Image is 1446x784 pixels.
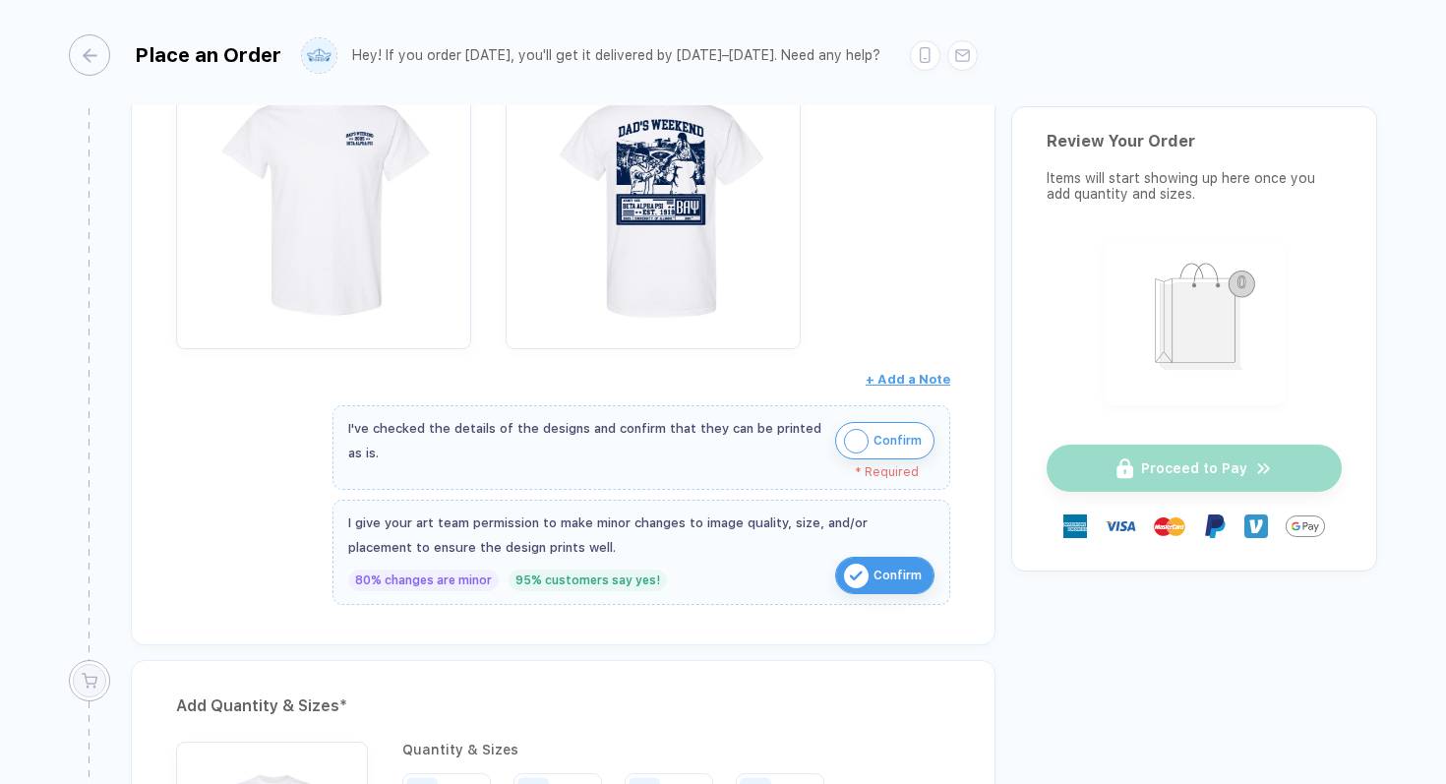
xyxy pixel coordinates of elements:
button: iconConfirm [835,422,934,459]
span: Confirm [874,425,922,456]
div: 80% changes are minor [348,570,499,591]
div: I've checked the details of the designs and confirm that they can be printed as is. [348,416,825,465]
img: 1759946357939sdlgc_nt_back.png [515,53,791,329]
div: 95% customers say yes! [509,570,667,591]
button: iconConfirm [835,557,934,594]
span: Confirm [874,560,922,591]
img: Venmo [1244,514,1268,538]
img: express [1063,514,1087,538]
div: Review Your Order [1047,132,1342,151]
div: * Required [348,465,919,479]
div: Place an Order [135,43,281,67]
img: master-card [1154,511,1185,542]
div: Quantity & Sizes [402,742,950,757]
img: user profile [302,38,336,73]
img: icon [844,564,869,588]
img: visa [1105,511,1136,542]
div: I give your art team permission to make minor changes to image quality, size, and/or placement to... [348,511,934,560]
div: Items will start showing up here once you add quantity and sizes. [1047,170,1342,202]
img: 1759946357939vglef_nt_front.png [186,53,461,329]
img: icon [844,429,869,453]
img: GPay [1286,507,1325,546]
div: Add Quantity & Sizes [176,691,950,722]
img: shopping_bag.png [1114,250,1276,392]
span: + Add a Note [866,372,950,387]
button: + Add a Note [866,364,950,395]
div: Hey! If you order [DATE], you'll get it delivered by [DATE]–[DATE]. Need any help? [352,47,880,64]
img: Paypal [1203,514,1227,538]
